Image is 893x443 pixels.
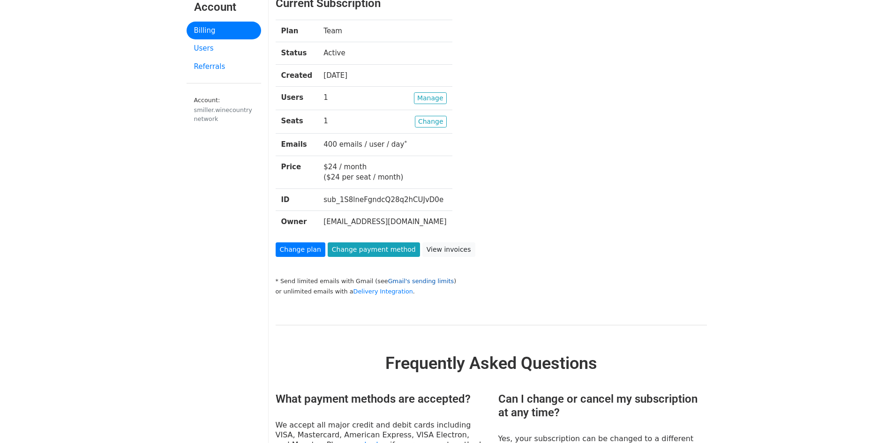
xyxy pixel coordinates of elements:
th: Price [276,156,318,188]
th: Seats [276,110,318,134]
th: Status [276,42,318,65]
a: Gmail's sending limits [388,278,454,285]
td: sub_1S8lneFgndcQ28q2hCUJvD0e [318,188,452,211]
h3: Account [194,0,254,14]
a: Delivery Integration [353,288,413,295]
th: Plan [276,20,318,42]
h3: Can I change or cancel my subscription at any time? [498,392,707,420]
a: Billing [187,22,261,40]
h2: Frequently Asked Questions [276,353,707,374]
a: Users [187,39,261,58]
a: Change [415,116,447,128]
th: Owner [276,211,318,233]
td: Team [318,20,452,42]
td: [EMAIL_ADDRESS][DOMAIN_NAME] [318,211,452,233]
th: ID [276,188,318,211]
h3: What payment methods are accepted? [276,392,484,406]
td: 400 emails / user / day [318,134,452,156]
div: smiller.winecountrynetwork [194,105,254,123]
a: View invoices [422,242,475,257]
a: Change payment method [328,242,420,257]
td: 1 [318,87,452,110]
td: 1 [318,110,452,134]
a: Manage [414,92,447,104]
small: * Send limited emails with Gmail (see ) or unlimited emails with a . [276,278,457,295]
small: Account: [194,97,254,123]
a: Change plan [276,242,325,257]
th: Created [276,64,318,87]
th: Users [276,87,318,110]
td: Active [318,42,452,65]
td: [DATE] [318,64,452,87]
td: $24 / month ($24 per seat / month) [318,156,452,188]
a: Referrals [187,58,261,76]
iframe: Chat Widget [846,398,893,443]
th: Emails [276,134,318,156]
